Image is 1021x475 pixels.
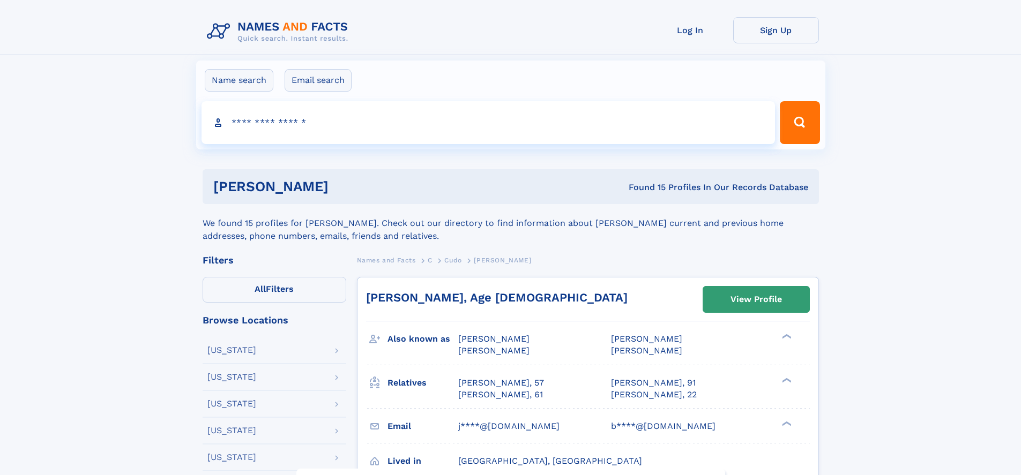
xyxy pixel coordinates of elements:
[611,334,682,344] span: [PERSON_NAME]
[203,277,346,303] label: Filters
[387,452,458,470] h3: Lived in
[444,253,461,267] a: Cudo
[703,286,809,312] a: View Profile
[731,287,782,312] div: View Profile
[458,345,530,356] span: [PERSON_NAME]
[733,17,819,43] a: Sign Up
[780,101,819,144] button: Search Button
[207,426,256,435] div: [US_STATE]
[458,377,544,389] a: [PERSON_NAME], 57
[458,456,642,466] span: [GEOGRAPHIC_DATA], [GEOGRAPHIC_DATA]
[203,315,346,325] div: Browse Locations
[202,101,776,144] input: search input
[611,377,696,389] a: [PERSON_NAME], 91
[357,253,416,267] a: Names and Facts
[779,333,792,340] div: ❯
[207,373,256,381] div: [US_STATE]
[428,257,433,264] span: C
[647,17,733,43] a: Log In
[207,399,256,408] div: [US_STATE]
[207,346,256,355] div: [US_STATE]
[458,334,530,344] span: [PERSON_NAME]
[444,257,461,264] span: Cudo
[779,376,792,383] div: ❯
[203,255,346,265] div: Filters
[611,345,682,356] span: [PERSON_NAME]
[205,69,273,92] label: Name search
[611,389,697,401] a: [PERSON_NAME], 22
[366,291,628,304] a: [PERSON_NAME], Age [DEMOGRAPHIC_DATA]
[387,374,458,392] h3: Relatives
[474,257,531,264] span: [PERSON_NAME]
[387,330,458,348] h3: Also known as
[285,69,352,92] label: Email search
[203,17,357,46] img: Logo Names and Facts
[779,420,792,427] div: ❯
[387,417,458,435] h3: Email
[255,284,266,294] span: All
[428,253,433,267] a: C
[203,204,819,243] div: We found 15 profiles for [PERSON_NAME]. Check out our directory to find information about [PERSON...
[458,389,543,401] a: [PERSON_NAME], 61
[213,180,479,193] h1: [PERSON_NAME]
[479,182,808,193] div: Found 15 Profiles In Our Records Database
[207,453,256,462] div: [US_STATE]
